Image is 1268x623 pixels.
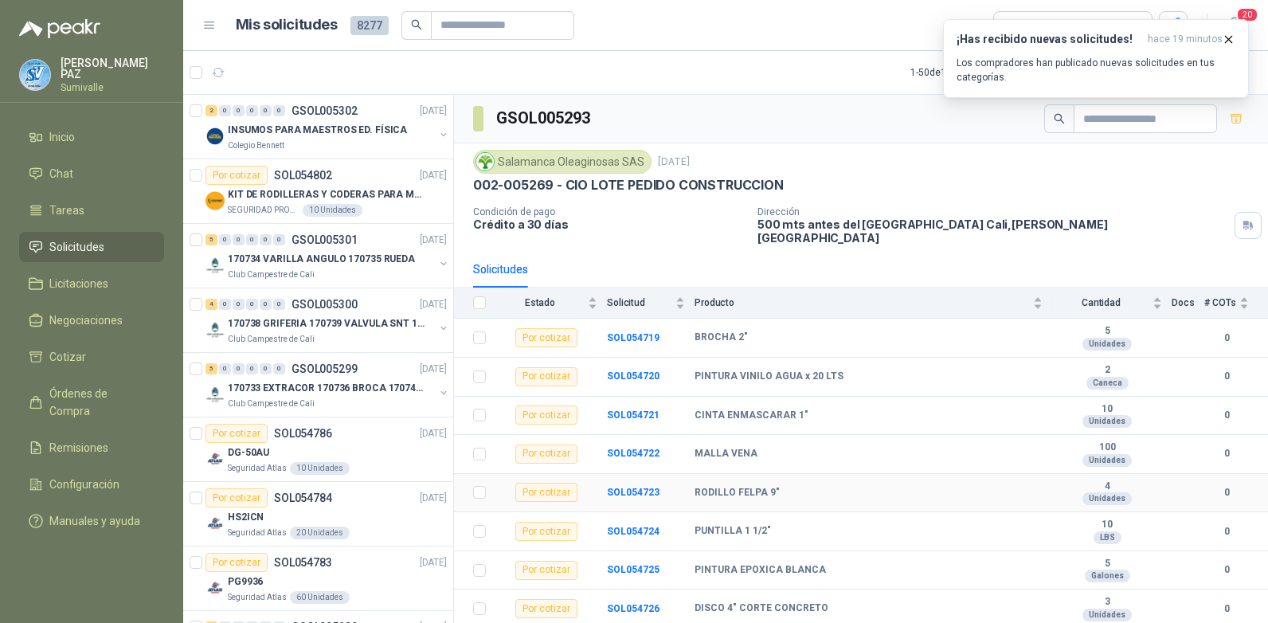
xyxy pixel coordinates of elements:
b: 0 [1204,331,1249,346]
div: 20 Unidades [290,527,350,539]
div: 0 [273,234,285,245]
p: Crédito a 30 días [473,217,745,231]
b: SOL054719 [607,332,659,343]
button: 20 [1220,11,1249,40]
span: Cotizar [49,348,86,366]
div: 0 [246,234,258,245]
img: Company Logo [205,320,225,339]
th: # COTs [1204,288,1268,319]
b: BROCHA 2" [695,331,748,344]
img: Company Logo [205,578,225,598]
b: SOL054725 [607,564,659,575]
th: Cantidad [1052,288,1172,319]
div: 2 [205,105,217,116]
span: hace 19 minutos [1148,33,1223,46]
div: 5 [205,234,217,245]
div: LBS [1094,531,1121,544]
p: Seguridad Atlas [228,527,287,539]
a: Chat [19,159,164,189]
p: 500 mts antes del [GEOGRAPHIC_DATA] Cali , [PERSON_NAME][GEOGRAPHIC_DATA] [757,217,1228,245]
b: SOL054724 [607,526,659,537]
div: Galones [1085,570,1130,582]
b: PUNTILLA 1 1/2" [695,525,771,538]
div: 0 [233,363,245,374]
a: Configuración [19,469,164,500]
h3: ¡Has recibido nuevas solicitudes! [957,33,1141,46]
p: [DATE] [420,426,447,441]
p: Club Campestre de Cali [228,398,315,410]
p: 170734 VARILLA ANGULO 170735 RUEDA [228,252,415,267]
p: Sumivalle [61,83,164,92]
span: Producto [695,297,1030,308]
b: MALLA VENA [695,448,757,460]
a: Órdenes de Compra [19,378,164,426]
div: 0 [219,299,231,310]
b: PINTURA VINILO AGUA x 20 LTS [695,370,843,383]
div: Por cotizar [205,166,268,185]
p: Colegio Bennett [228,139,284,152]
span: search [411,19,422,30]
div: 4 [205,299,217,310]
a: Licitaciones [19,268,164,299]
a: Manuales y ayuda [19,506,164,536]
span: Manuales y ayuda [49,512,140,530]
a: SOL054721 [607,409,659,421]
div: 1 - 50 de 1680 [910,60,1014,85]
b: 0 [1204,485,1249,500]
a: 5 0 0 0 0 0 GSOL005301[DATE] Company Logo170734 VARILLA ANGULO 170735 RUEDAClub Campestre de Cali [205,230,450,281]
div: 0 [273,105,285,116]
p: Club Campestre de Cali [228,333,315,346]
div: Por cotizar [515,522,577,541]
p: [DATE] [420,491,447,506]
a: SOL054726 [607,603,659,614]
div: Por cotizar [515,561,577,580]
img: Company Logo [476,153,494,170]
b: 2 [1052,364,1162,377]
a: Negociaciones [19,305,164,335]
div: Unidades [1082,492,1132,505]
b: DISCO 4" CORTE CONCRETO [695,602,828,615]
p: [DATE] [420,233,447,248]
span: Configuración [49,476,119,493]
span: Estado [495,297,585,308]
button: ¡Has recibido nuevas solicitudes!hace 19 minutos Los compradores han publicado nuevas solicitudes... [943,19,1249,98]
p: DG-50AU [228,445,269,460]
img: Logo peakr [19,19,100,38]
b: 3 [1052,596,1162,609]
b: PINTURA EPOXICA BLANCA [695,564,826,577]
a: 2 0 0 0 0 0 GSOL005302[DATE] Company LogoINSUMOS PARA MAESTROS ED. FÍSICAColegio Bennett [205,101,450,152]
div: 0 [246,299,258,310]
div: 10 Unidades [290,462,350,475]
a: SOL054723 [607,487,659,498]
div: 0 [233,299,245,310]
div: Por cotizar [515,406,577,425]
p: Los compradores han publicado nuevas solicitudes en tus categorías. [957,56,1235,84]
h3: GSOL005293 [496,106,593,131]
b: RODILLO FELPA 9" [695,487,780,500]
div: Unidades [1082,338,1132,351]
b: 0 [1204,446,1249,461]
span: Solicitudes [49,238,104,256]
span: Solicitud [607,297,672,308]
b: 100 [1052,441,1162,454]
h1: Mis solicitudes [236,14,338,37]
img: Company Logo [205,385,225,404]
th: Producto [695,288,1052,319]
th: Solicitud [607,288,695,319]
a: Remisiones [19,433,164,463]
b: 0 [1204,601,1249,617]
p: [DATE] [420,362,447,377]
p: GSOL005302 [292,105,358,116]
a: 5 0 0 0 0 0 GSOL005299[DATE] Company Logo170733 EXTRACOR 170736 BROCA 170743 PORTACANDClub Campes... [205,359,450,410]
p: Seguridad Atlas [228,591,287,604]
div: Por cotizar [515,367,577,386]
p: GSOL005300 [292,299,358,310]
img: Company Logo [205,449,225,468]
a: Por cotizarSOL054802[DATE] Company LogoKIT DE RODILLERAS Y CODERAS PARA MOTORIZADOSEGURIDAD PROVI... [183,159,453,224]
p: SOL054784 [274,492,332,503]
div: Salamanca Oleaginosas SAS [473,150,652,174]
p: INSUMOS PARA MAESTROS ED. FÍSICA [228,123,407,138]
b: 0 [1204,562,1249,578]
p: HS2ICN [228,510,264,525]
